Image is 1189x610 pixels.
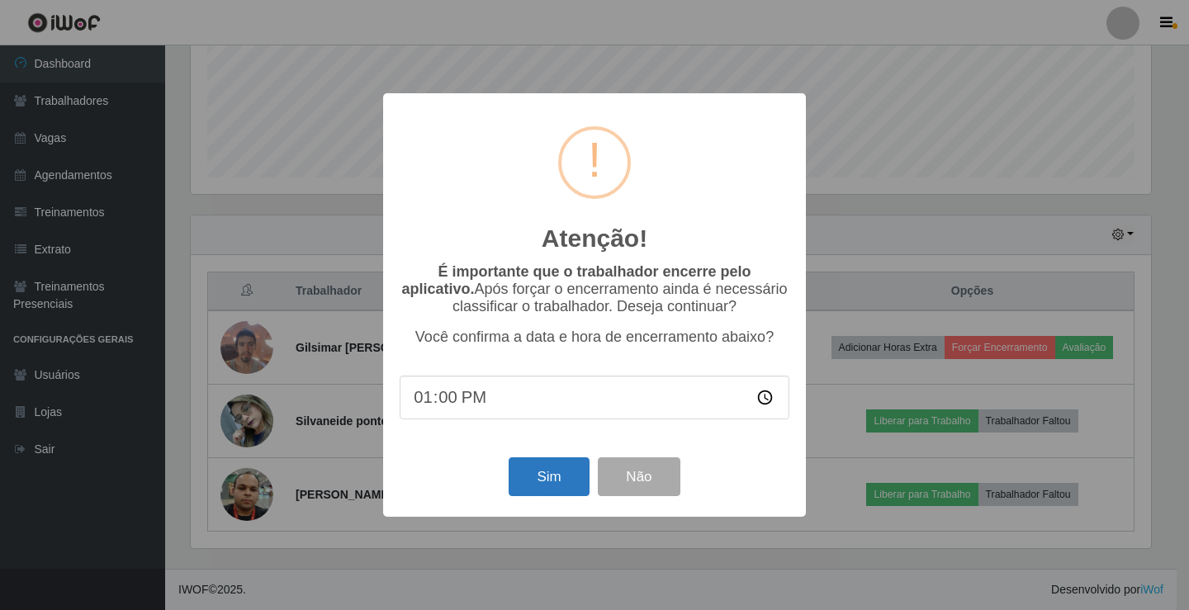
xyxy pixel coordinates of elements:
[542,224,647,253] h2: Atenção!
[400,329,789,346] p: Você confirma a data e hora de encerramento abaixo?
[400,263,789,315] p: Após forçar o encerramento ainda é necessário classificar o trabalhador. Deseja continuar?
[509,457,589,496] button: Sim
[401,263,751,297] b: É importante que o trabalhador encerre pelo aplicativo.
[598,457,680,496] button: Não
